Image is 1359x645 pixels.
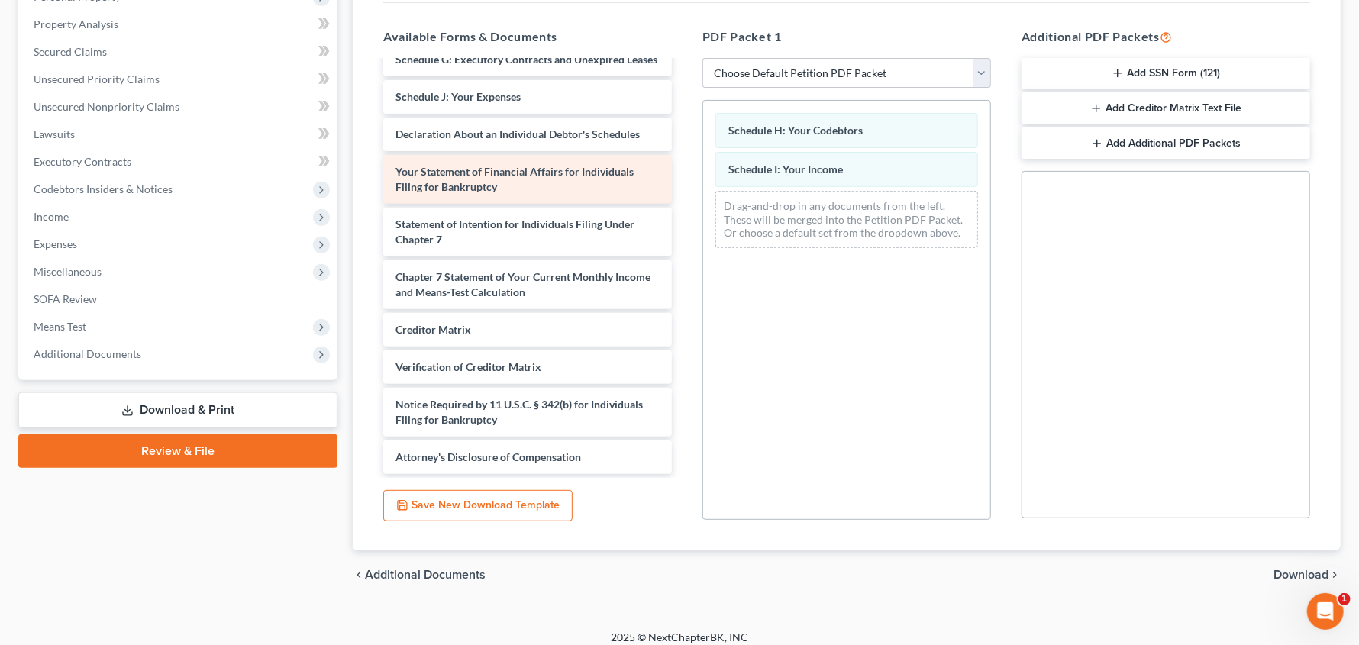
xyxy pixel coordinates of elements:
button: Add SSN Form (121) [1022,58,1310,90]
span: Statement of Intention for Individuals Filing Under Chapter 7 [395,218,634,246]
span: Secured Claims [34,45,107,58]
span: Executory Contracts [34,155,131,168]
span: Means Test [34,320,86,333]
span: Schedule G: Executory Contracts and Unexpired Leases [395,53,657,66]
i: chevron_right [1328,569,1341,581]
button: Download chevron_right [1273,569,1341,581]
span: Verification of Creditor Matrix [395,360,541,373]
button: Save New Download Template [383,490,573,522]
span: Expenses [34,237,77,250]
span: Income [34,210,69,223]
span: Lawsuits [34,127,75,140]
a: Review & File [18,434,337,468]
span: Your Statement of Financial Affairs for Individuals Filing for Bankruptcy [395,165,634,193]
span: 1 [1338,593,1351,605]
a: Secured Claims [21,38,337,66]
h5: PDF Packet 1 [702,27,991,46]
span: Property Analysis [34,18,118,31]
iframe: Intercom live chat [1307,593,1344,630]
span: Notice Required by 11 U.S.C. § 342(b) for Individuals Filing for Bankruptcy [395,398,643,426]
a: Executory Contracts [21,148,337,176]
a: Unsecured Priority Claims [21,66,337,93]
span: Declaration About an Individual Debtor's Schedules [395,127,640,140]
a: Lawsuits [21,121,337,148]
i: chevron_left [353,569,365,581]
span: Attorney's Disclosure of Compensation [395,450,581,463]
span: Additional Documents [365,569,486,581]
a: chevron_left Additional Documents [353,569,486,581]
span: Unsecured Nonpriority Claims [34,100,179,113]
a: Unsecured Nonpriority Claims [21,93,337,121]
button: Add Creditor Matrix Text File [1022,92,1310,124]
span: Creditor Matrix [395,323,471,336]
h5: Additional PDF Packets [1022,27,1310,46]
a: SOFA Review [21,285,337,313]
h5: Available Forms & Documents [383,27,672,46]
span: Chapter 7 Statement of Your Current Monthly Income and Means-Test Calculation [395,270,650,298]
span: Unsecured Priority Claims [34,73,160,85]
span: Additional Documents [34,347,141,360]
a: Property Analysis [21,11,337,38]
span: Schedule I: Your Income [728,163,843,176]
span: SOFA Review [34,292,97,305]
button: Add Additional PDF Packets [1022,127,1310,160]
span: Download [1273,569,1328,581]
span: Codebtors Insiders & Notices [34,182,173,195]
a: Download & Print [18,392,337,428]
div: Drag-and-drop in any documents from the left. These will be merged into the Petition PDF Packet. ... [715,191,978,248]
span: Miscellaneous [34,265,102,278]
span: Schedule J: Your Expenses [395,90,521,103]
span: Schedule H: Your Codebtors [728,124,863,137]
